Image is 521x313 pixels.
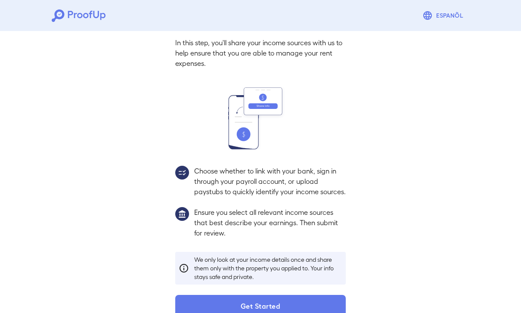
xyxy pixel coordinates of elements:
img: group1.svg [175,207,189,221]
img: group2.svg [175,166,189,180]
p: We only look at your income details once and share them only with the property you applied to. Yo... [194,255,342,281]
p: Choose whether to link with your bank, sign in through your payroll account, or upload paystubs t... [194,166,346,197]
button: Espanõl [419,7,469,24]
p: Ensure you select all relevant income sources that best describe your earnings. Then submit for r... [194,207,346,238]
img: transfer_money.svg [228,87,293,149]
p: In this step, you'll share your income sources with us to help ensure that you are able to manage... [175,37,346,68]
